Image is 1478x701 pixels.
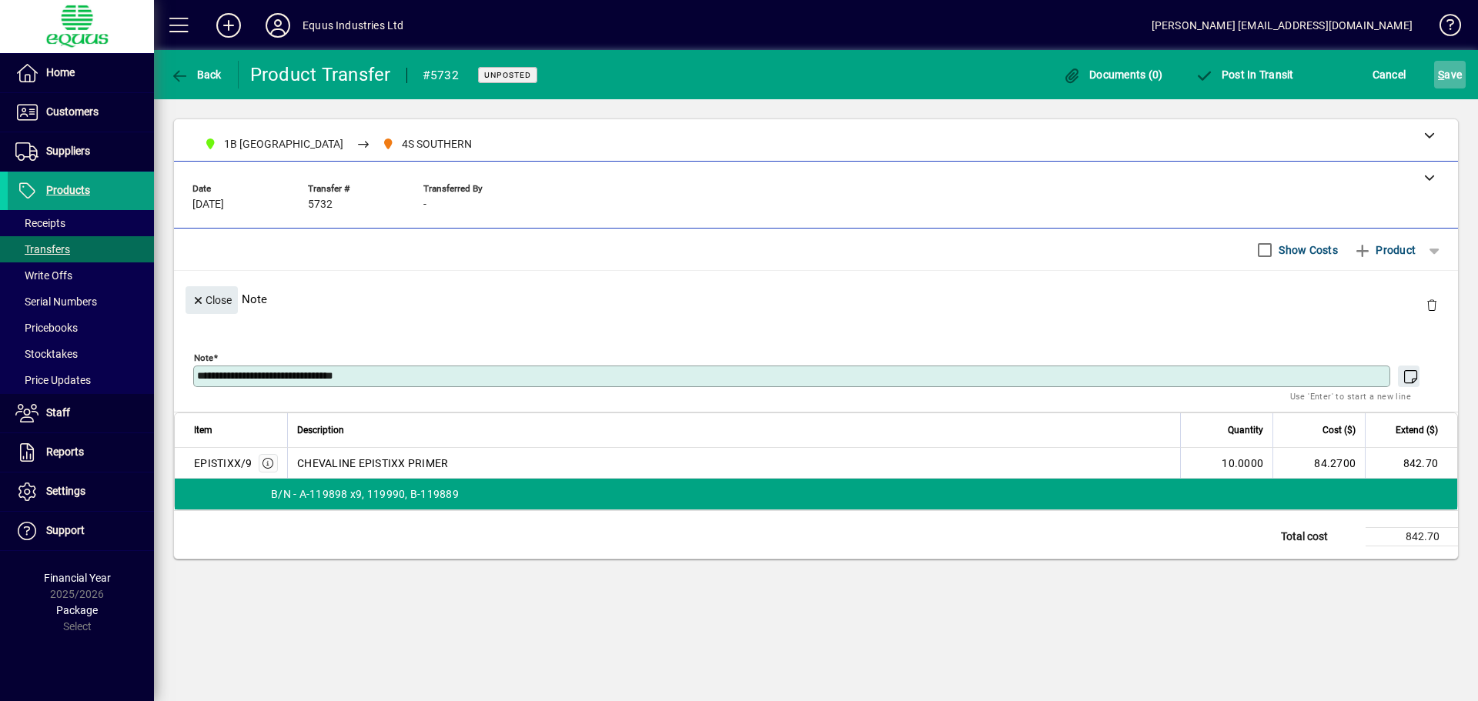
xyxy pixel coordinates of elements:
[8,262,154,289] a: Write Offs
[8,289,154,315] a: Serial Numbers
[1276,242,1338,258] label: Show Costs
[1063,68,1163,81] span: Documents (0)
[303,13,404,38] div: Equus Industries Ltd
[46,446,84,458] span: Reports
[297,456,448,471] span: CHEVALINE EPISTIXX PRIMER
[1290,387,1411,405] mat-hint: Use 'Enter' to start a new line
[1438,68,1444,81] span: S
[46,105,99,118] span: Customers
[15,322,78,334] span: Pricebooks
[182,292,242,306] app-page-header-button: Close
[8,512,154,550] a: Support
[204,12,253,39] button: Add
[8,472,154,511] a: Settings
[1195,68,1293,81] span: Post In Transit
[46,66,75,78] span: Home
[8,210,154,236] a: Receipts
[423,63,459,88] div: #5732
[1413,286,1450,323] button: Delete
[1191,61,1297,88] button: Post In Transit
[1273,528,1366,546] td: Total cost
[1366,528,1458,546] td: 842.70
[1353,238,1416,262] span: Product
[15,243,70,255] span: Transfers
[1434,61,1466,88] button: Save
[1152,13,1413,38] div: [PERSON_NAME] [EMAIL_ADDRESS][DOMAIN_NAME]
[308,199,333,211] span: 5732
[1413,298,1450,312] app-page-header-button: Delete
[194,352,213,363] mat-label: Note
[194,456,252,471] div: EPISTIXX/9
[194,422,212,439] span: Item
[192,199,224,211] span: [DATE]
[1272,448,1365,479] td: 84.2700
[46,184,90,196] span: Products
[8,341,154,367] a: Stocktakes
[44,572,111,584] span: Financial Year
[1428,3,1459,53] a: Knowledge Base
[8,394,154,432] a: Staff
[1180,448,1272,479] td: 10.0000
[1369,61,1410,88] button: Cancel
[423,199,426,211] span: -
[15,217,65,229] span: Receipts
[297,422,344,439] span: Description
[1228,422,1263,439] span: Quantity
[46,406,70,419] span: Staff
[174,271,1458,327] div: Note
[8,132,154,171] a: Suppliers
[1365,448,1457,479] td: 842.70
[154,61,239,88] app-page-header-button: Back
[8,54,154,92] a: Home
[46,485,85,497] span: Settings
[8,93,154,132] a: Customers
[15,374,91,386] span: Price Updates
[15,348,78,360] span: Stocktakes
[15,295,97,308] span: Serial Numbers
[8,433,154,472] a: Reports
[8,367,154,393] a: Price Updates
[170,68,222,81] span: Back
[1438,62,1462,87] span: ave
[46,524,85,536] span: Support
[8,236,154,262] a: Transfers
[1373,62,1406,87] span: Cancel
[253,12,303,39] button: Profile
[15,269,72,282] span: Write Offs
[1059,61,1167,88] button: Documents (0)
[250,62,391,87] div: Product Transfer
[175,486,1457,502] div: B/N - A-119898 x9, 119990, B-119889
[56,604,98,616] span: Package
[166,61,226,88] button: Back
[8,315,154,341] a: Pricebooks
[192,288,232,313] span: Close
[1346,236,1423,264] button: Product
[1396,422,1438,439] span: Extend ($)
[46,145,90,157] span: Suppliers
[186,286,238,314] button: Close
[1323,422,1356,439] span: Cost ($)
[484,70,531,80] span: Unposted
